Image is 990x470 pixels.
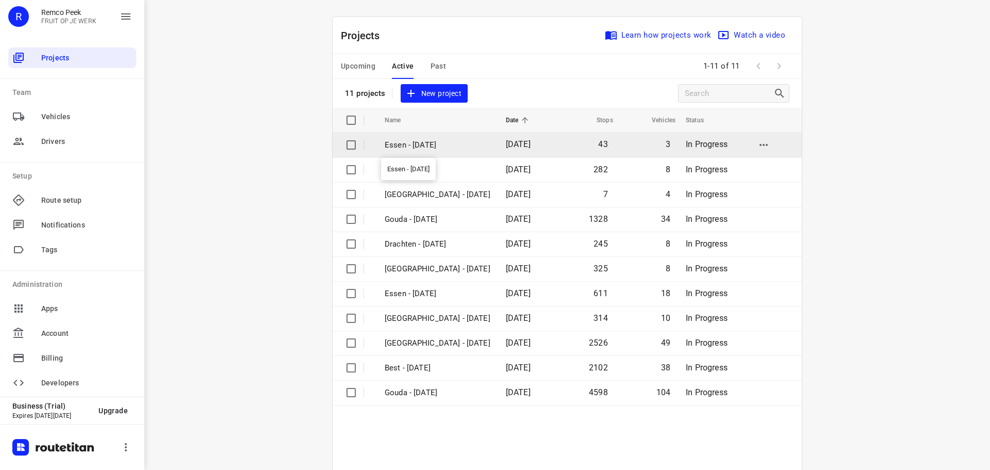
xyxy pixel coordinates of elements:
span: [DATE] [506,139,531,149]
span: [DATE] [506,363,531,372]
span: Projects [41,53,132,63]
span: Apps [41,303,132,314]
span: Billing [41,353,132,364]
p: 11 projects [345,89,386,98]
span: [DATE] [506,165,531,174]
span: Upcoming [341,60,375,73]
p: Antwerpen - Monday [385,313,490,325]
span: 1-11 of 11 [699,55,744,77]
span: In Progress [686,338,728,348]
span: Date [506,114,532,126]
div: Account [8,323,136,344]
span: In Progress [686,363,728,372]
p: Projects [341,28,388,43]
p: Best - Monday [385,362,490,374]
span: 10 [661,313,670,323]
span: [DATE] [506,189,531,199]
span: 4598 [589,387,608,397]
div: Developers [8,372,136,393]
span: 325 [593,264,608,273]
span: In Progress [686,264,728,273]
span: In Progress [686,139,728,149]
span: Past [431,60,447,73]
span: In Progress [686,288,728,298]
p: Administration [12,279,136,290]
span: 611 [593,288,608,298]
span: 7 [603,189,608,199]
span: [DATE] [506,239,531,249]
span: Stops [583,114,613,126]
div: Tags [8,239,136,260]
p: Essen - [DATE] [385,139,490,151]
span: Drivers [41,136,132,147]
p: Antwerpen - Tuesday [385,189,490,201]
span: [DATE] [506,288,531,298]
span: 104 [656,387,671,397]
span: In Progress [686,239,728,249]
p: Best - Tuesday [385,164,490,176]
span: 3 [666,139,670,149]
p: Essen - Monday [385,288,490,300]
span: [DATE] [506,338,531,348]
span: Developers [41,378,132,388]
span: New project [407,87,461,100]
span: In Progress [686,165,728,174]
p: Team [12,87,136,98]
button: New project [401,84,468,103]
div: Vehicles [8,106,136,127]
span: In Progress [686,313,728,323]
span: 2102 [589,363,608,372]
span: Tags [41,245,132,255]
span: Previous Page [748,56,769,76]
p: Zwolle - Monday [385,337,490,349]
span: Route setup [41,195,132,206]
div: Drivers [8,131,136,152]
span: 8 [666,165,670,174]
span: [DATE] [506,313,531,323]
div: Projects [8,47,136,68]
p: Expires [DATE][DATE] [12,412,90,419]
span: 282 [593,165,608,174]
span: [DATE] [506,387,531,397]
span: 34 [661,214,670,224]
p: Gouda - Tuesday [385,214,490,225]
span: In Progress [686,387,728,397]
p: Business (Trial) [12,402,90,410]
span: 18 [661,288,670,298]
span: Vehicles [41,111,132,122]
div: Apps [8,298,136,319]
span: 8 [666,239,670,249]
span: Status [686,114,717,126]
p: Drachten - Tuesday [385,238,490,250]
div: Billing [8,348,136,368]
input: Search projects [685,86,773,102]
div: Search [773,87,789,100]
span: [DATE] [506,214,531,224]
span: 8 [666,264,670,273]
span: In Progress [686,189,728,199]
span: Account [41,328,132,339]
p: FRUIT OP JE WERK [41,18,96,25]
span: 49 [661,338,670,348]
span: [DATE] [506,264,531,273]
span: Upgrade [98,407,128,415]
p: Zwolle - Tuesday [385,263,490,275]
span: Notifications [41,220,132,231]
div: Notifications [8,215,136,235]
span: Vehicles [638,114,675,126]
span: 1328 [589,214,608,224]
span: Name [385,114,415,126]
span: 245 [593,239,608,249]
span: Next Page [769,56,789,76]
button: Upgrade [90,401,136,420]
p: Gouda - Monday [385,387,490,399]
span: 4 [666,189,670,199]
span: In Progress [686,214,728,224]
div: Route setup [8,190,136,210]
span: 314 [593,313,608,323]
span: 43 [598,139,607,149]
span: Active [392,60,414,73]
div: R [8,6,29,27]
span: 2526 [589,338,608,348]
span: 38 [661,363,670,372]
